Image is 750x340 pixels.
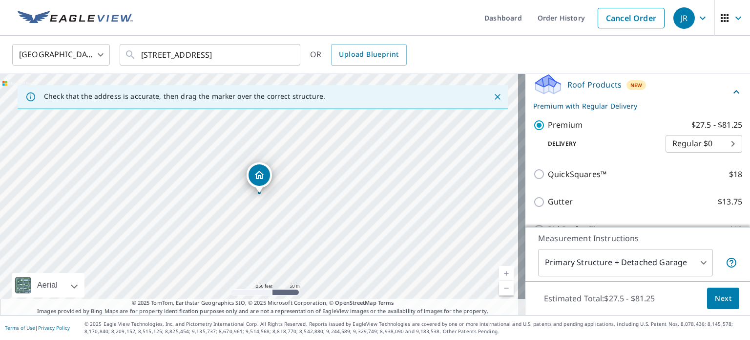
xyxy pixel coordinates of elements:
p: $18 [729,224,742,236]
p: Roof Products [567,79,622,91]
span: Upload Blueprint [339,48,398,61]
a: Upload Blueprint [331,44,406,66]
div: OR [310,44,407,66]
a: OpenStreetMap [335,299,376,306]
a: Current Level 17, Zoom In [499,266,514,281]
div: Dropped pin, building 1, Residential property, 932 S 13th St Harrisburg, PA 17104 [247,162,272,193]
a: Privacy Policy [38,324,70,331]
div: JR [673,7,695,29]
p: Bid Perfect™ [548,224,595,236]
p: $18 [729,168,742,181]
p: Delivery [533,139,666,148]
div: Primary Structure + Detached Garage [538,249,713,276]
a: Terms of Use [5,324,35,331]
button: Close [491,91,504,103]
p: $27.5 - $81.25 [691,119,742,131]
div: Regular $0 [666,130,742,158]
button: Next [707,288,739,310]
p: Premium with Regular Delivery [533,101,730,111]
div: Roof ProductsNewPremium with Regular Delivery [533,73,742,111]
p: Measurement Instructions [538,232,737,244]
img: EV Logo [18,11,133,25]
div: Aerial [12,273,84,297]
a: Cancel Order [598,8,665,28]
p: © 2025 Eagle View Technologies, Inc. and Pictometry International Corp. All Rights Reserved. Repo... [84,320,745,335]
div: Aerial [34,273,61,297]
span: Your report will include the primary structure and a detached garage if one exists. [726,257,737,269]
p: $13.75 [718,196,742,208]
p: Check that the address is accurate, then drag the marker over the correct structure. [44,92,325,101]
span: © 2025 TomTom, Earthstar Geographics SIO, © 2025 Microsoft Corporation, © [132,299,394,307]
input: Search by address or latitude-longitude [141,41,280,68]
p: QuickSquares™ [548,168,606,181]
a: Current Level 17, Zoom Out [499,281,514,295]
a: Terms [378,299,394,306]
span: Next [715,293,731,305]
div: [GEOGRAPHIC_DATA] [12,41,110,68]
span: New [630,81,643,89]
p: | [5,325,70,331]
p: Estimated Total: $27.5 - $81.25 [536,288,663,309]
p: Premium [548,119,583,131]
p: Gutter [548,196,573,208]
